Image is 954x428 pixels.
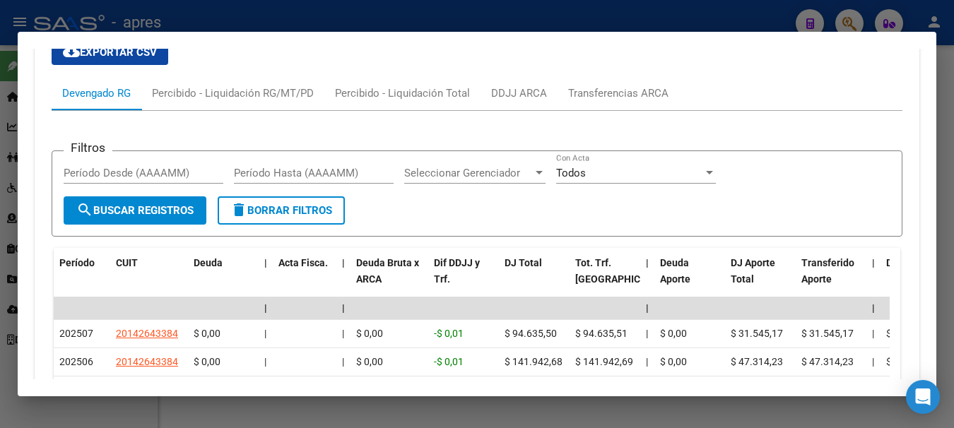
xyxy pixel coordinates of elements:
[351,248,428,310] datatable-header-cell: Deuda Bruta x ARCA
[342,328,344,339] span: |
[116,356,178,367] span: 20142643384
[152,85,314,101] div: Percibido - Liquidación RG/MT/PD
[801,356,854,367] span: $ 47.314,23
[59,328,93,339] span: 202507
[906,380,940,414] div: Open Intercom Messenger
[264,328,266,339] span: |
[575,257,671,285] span: Tot. Trf. [GEOGRAPHIC_DATA]
[570,248,640,310] datatable-header-cell: Tot. Trf. Bruto
[264,302,267,314] span: |
[116,328,178,339] span: 20142643384
[63,46,157,59] span: Exportar CSV
[654,248,725,310] datatable-header-cell: Deuda Aporte
[731,328,783,339] span: $ 31.545,17
[342,257,345,268] span: |
[646,328,648,339] span: |
[76,204,194,217] span: Buscar Registros
[62,85,131,101] div: Devengado RG
[575,328,628,339] span: $ 94.635,51
[356,257,419,285] span: Deuda Bruta x ARCA
[110,248,188,310] datatable-header-cell: CUIT
[59,257,95,268] span: Período
[194,328,220,339] span: $ 0,00
[796,248,866,310] datatable-header-cell: Transferido Aporte
[660,356,687,367] span: $ 0,00
[273,248,336,310] datatable-header-cell: Acta Fisca.
[556,167,586,179] span: Todos
[866,248,881,310] datatable-header-cell: |
[505,356,563,367] span: $ 141.942,68
[59,356,93,367] span: 202506
[434,257,480,285] span: Dif DDJJ y Trf.
[54,248,110,310] datatable-header-cell: Período
[801,257,854,285] span: Transferido Aporte
[342,302,345,314] span: |
[259,248,273,310] datatable-header-cell: |
[731,356,783,367] span: $ 47.314,23
[872,328,874,339] span: |
[278,257,328,268] span: Acta Fisca.
[264,356,266,367] span: |
[356,328,383,339] span: $ 0,00
[575,356,633,367] span: $ 141.942,69
[886,328,913,339] span: $ 0,00
[886,257,944,268] span: Deuda Contr.
[660,328,687,339] span: $ 0,00
[731,257,775,285] span: DJ Aporte Total
[801,328,854,339] span: $ 31.545,17
[336,248,351,310] datatable-header-cell: |
[428,248,499,310] datatable-header-cell: Dif DDJJ y Trf.
[646,356,648,367] span: |
[335,85,470,101] div: Percibido - Liquidación Total
[491,85,547,101] div: DDJJ ARCA
[660,257,690,285] span: Deuda Aporte
[881,248,951,310] datatable-header-cell: Deuda Contr.
[188,248,259,310] datatable-header-cell: Deuda
[230,204,332,217] span: Borrar Filtros
[63,43,80,60] mat-icon: cloud_download
[499,248,570,310] datatable-header-cell: DJ Total
[505,257,542,268] span: DJ Total
[194,257,223,268] span: Deuda
[218,196,345,225] button: Borrar Filtros
[646,257,649,268] span: |
[64,140,112,155] h3: Filtros
[872,302,875,314] span: |
[52,40,168,65] button: Exportar CSV
[568,85,669,101] div: Transferencias ARCA
[404,167,533,179] span: Seleccionar Gerenciador
[356,356,383,367] span: $ 0,00
[76,201,93,218] mat-icon: search
[230,201,247,218] mat-icon: delete
[872,257,875,268] span: |
[434,356,464,367] span: -$ 0,01
[194,356,220,367] span: $ 0,00
[640,248,654,310] datatable-header-cell: |
[116,257,138,268] span: CUIT
[434,328,464,339] span: -$ 0,01
[342,356,344,367] span: |
[886,356,913,367] span: $ 0,00
[725,248,796,310] datatable-header-cell: DJ Aporte Total
[264,257,267,268] span: |
[505,328,557,339] span: $ 94.635,50
[64,196,206,225] button: Buscar Registros
[872,356,874,367] span: |
[646,302,649,314] span: |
